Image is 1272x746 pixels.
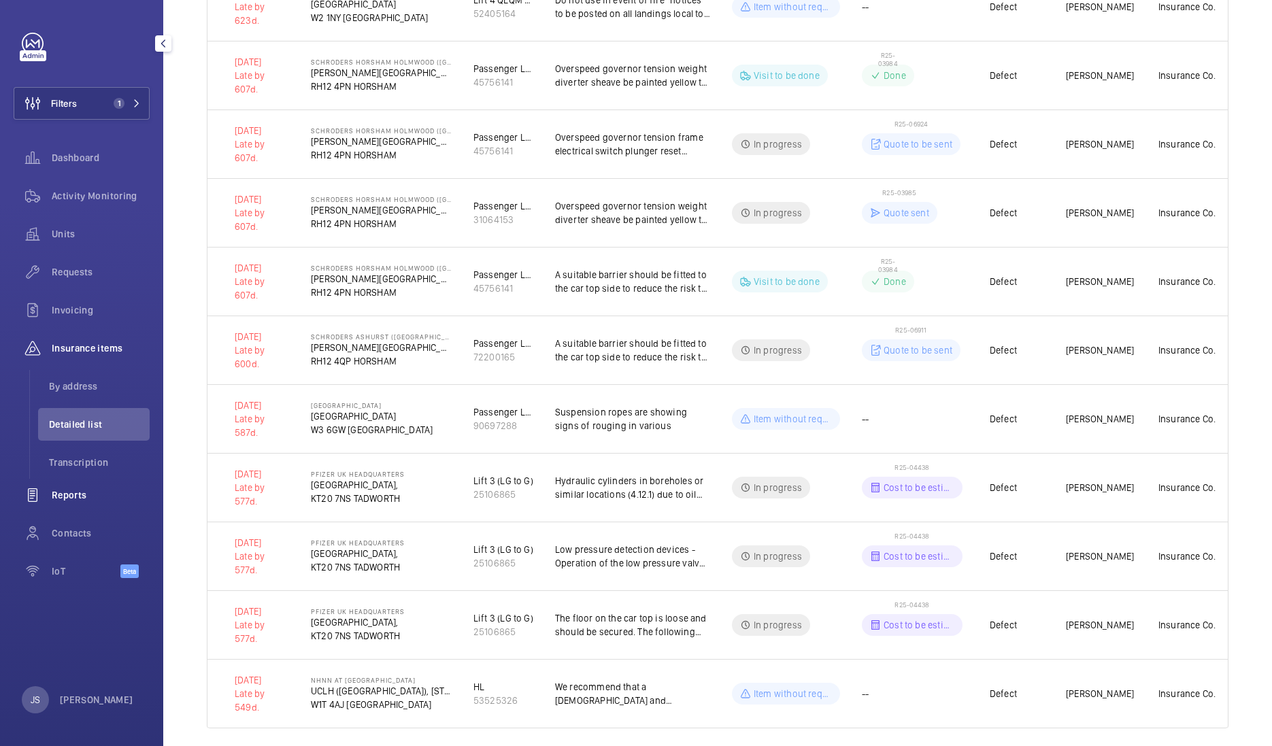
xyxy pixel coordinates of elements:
div: 25106865 [473,625,533,639]
p: Defect [990,481,1017,494]
p: JS [31,693,40,707]
div: Late by 607d. [235,137,289,165]
p: Schroders Horsham Holmwood ([GEOGRAPHIC_DATA]) [311,264,452,272]
span: R25-03984 [875,257,901,273]
div: Late by 607d. [235,69,289,96]
p: Item without request [754,687,832,700]
div: Late by 607d. [235,275,289,302]
p: [DATE] [235,124,289,137]
p: [GEOGRAPHIC_DATA], [311,547,405,560]
p: RH12 4PN HORSHAM [311,148,452,162]
p: RH12 4PN HORSHAM [311,217,452,231]
span: -- [862,412,869,426]
span: R25-03985 [882,188,916,197]
span: Activity Monitoring [52,189,150,203]
p: Defect [990,137,1017,151]
p: KT20 7NS TADWORTH [311,492,405,505]
p: In progress [754,549,802,563]
p: Quote to be sent [884,137,952,151]
p: A suitable barrier should be fitted to the car top side to reduce the risk to maintenance and ins... [555,268,710,295]
p: Item without request [754,412,832,426]
p: [PERSON_NAME] [1066,69,1134,82]
p: Cost to be estimated [884,618,954,632]
span: Beta [120,564,139,578]
p: W1T 4AJ [GEOGRAPHIC_DATA] [311,698,452,711]
span: Requests [52,265,150,279]
div: Passenger Lift 2 (G-2) [473,337,533,350]
span: R25-03984 [875,51,901,67]
div: Late by 577d. [235,481,289,508]
p: Overspeed governor tension weight diverter sheave be painted yellow to highlight it as a moving p... [555,62,710,89]
span: R25-04438 [894,600,929,609]
p: Cost to be estimated [884,481,954,494]
div: Passenger Lift 2 (G-2) [473,131,533,144]
p: Quote sent [884,206,929,220]
p: Defect [990,343,1017,357]
p: [PERSON_NAME] [1066,137,1134,151]
p: Defect [990,206,1017,220]
span: Filters [51,97,77,110]
p: NHNN at [GEOGRAPHIC_DATA] [311,676,452,684]
p: [PERSON_NAME][GEOGRAPHIC_DATA] [311,341,452,354]
span: -- [862,687,869,700]
p: [PERSON_NAME] [1066,687,1134,700]
p: RH12 4PN HORSHAM [311,80,452,93]
p: Defect [990,618,1017,632]
span: R25-04438 [894,463,929,471]
p: [GEOGRAPHIC_DATA] [311,401,433,409]
div: Late by 587d. [235,412,289,439]
p: [PERSON_NAME][GEOGRAPHIC_DATA] [311,272,452,286]
span: Reports [52,488,150,502]
span: R25-06911 [895,326,926,334]
div: Late by 577d. [235,618,289,645]
p: [PERSON_NAME] [1066,343,1134,357]
p: Insurance Co. [1158,549,1216,563]
span: IoT [52,564,120,578]
p: RH12 4QP HORSHAM [311,354,452,368]
p: Insurance Co. [1158,275,1216,288]
p: Overspeed governor tension weight diverter sheave be painted yellow to highlight it as a moving p... [555,199,710,226]
p: [PERSON_NAME] [1066,275,1134,288]
div: Passenger Lift 1 (G-2) [473,199,533,213]
span: 1 [114,98,124,109]
p: Insurance Co. [1158,206,1216,220]
p: [DATE] [235,467,289,481]
p: Defect [990,549,1017,563]
p: Insurance Co. [1158,412,1216,426]
p: Schroders Ashurst ([GEOGRAPHIC_DATA]) [311,333,452,341]
p: In progress [754,481,802,494]
p: [PERSON_NAME] [1066,481,1134,494]
p: [PERSON_NAME][GEOGRAPHIC_DATA] [311,66,452,80]
p: [PERSON_NAME] [1066,549,1134,563]
p: Overspeed governor tension frame electrical switch plunger reset tab/pin missing rendering reset ... [555,131,710,158]
p: [PERSON_NAME] [1066,412,1134,426]
p: Defect [990,275,1017,288]
div: 25106865 [473,488,533,501]
p: Schroders Horsham Holmwood ([GEOGRAPHIC_DATA]) [311,58,452,66]
p: KT20 7NS TADWORTH [311,629,405,643]
div: HL [473,680,518,694]
p: Insurance Co. [1158,69,1216,82]
p: [DATE] [235,261,289,275]
div: 52405164 [473,7,533,20]
p: In progress [754,206,802,220]
p: Insurance Co. [1158,137,1216,151]
span: R25-04438 [894,532,929,540]
p: Done [884,275,906,288]
p: In progress [754,343,802,357]
div: Late by 600d. [235,343,289,371]
p: [GEOGRAPHIC_DATA], [311,615,405,629]
p: In progress [754,137,802,151]
p: W2 1NY [GEOGRAPHIC_DATA] [311,11,439,24]
p: Pfizer UK Headquarters [311,607,405,615]
button: Filters1 [14,87,150,120]
div: 31064153 [473,213,533,226]
div: 45756141 [473,144,533,158]
span: By address [49,379,150,393]
div: 72200165 [473,350,533,364]
p: [DATE] [235,192,289,206]
p: [PERSON_NAME] [60,693,133,707]
div: 45756141 [473,282,533,295]
p: Low pressure detection devices - Operation of the low pressure valve (4;14) due to inconclusive e... [555,543,710,570]
div: Passenger Lift [473,405,533,419]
